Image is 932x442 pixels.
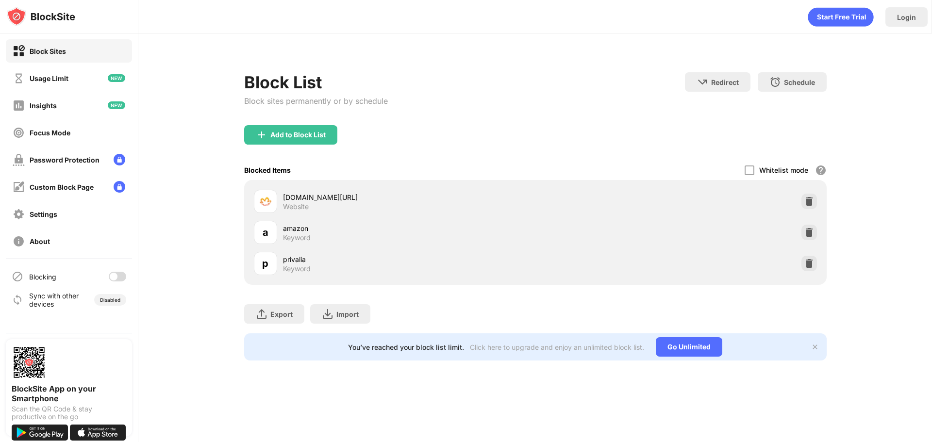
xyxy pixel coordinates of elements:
[100,297,120,303] div: Disabled
[270,310,293,318] div: Export
[811,343,819,351] img: x-button.svg
[283,233,311,242] div: Keyword
[114,154,125,165] img: lock-menu.svg
[12,384,126,403] div: BlockSite App on your Smartphone
[30,210,57,218] div: Settings
[13,208,25,220] img: settings-off.svg
[283,202,309,211] div: Website
[270,131,326,139] div: Add to Block List
[114,181,125,193] img: lock-menu.svg
[30,183,94,191] div: Custom Block Page
[283,264,311,273] div: Keyword
[13,235,25,247] img: about-off.svg
[13,181,25,193] img: customize-block-page-off.svg
[13,127,25,139] img: focus-off.svg
[30,74,68,82] div: Usage Limit
[108,74,125,82] img: new-icon.svg
[13,99,25,112] img: insights-off.svg
[244,96,388,106] div: Block sites permanently or by schedule
[260,196,271,207] img: favicons
[12,345,47,380] img: options-page-qr-code.png
[897,13,916,21] div: Login
[348,343,464,351] div: You’ve reached your block list limit.
[29,292,79,308] div: Sync with other devices
[470,343,644,351] div: Click here to upgrade and enjoy an unlimited block list.
[70,425,126,441] img: download-on-the-app-store.svg
[711,78,739,86] div: Redirect
[336,310,359,318] div: Import
[283,223,535,233] div: amazon
[13,154,25,166] img: password-protection-off.svg
[13,72,25,84] img: time-usage-off.svg
[30,101,57,110] div: Insights
[108,101,125,109] img: new-icon.svg
[29,273,56,281] div: Blocking
[12,425,68,441] img: get-it-on-google-play.svg
[30,156,100,164] div: Password Protection
[808,7,874,27] div: animation
[244,72,388,92] div: Block List
[7,7,75,26] img: logo-blocksite.svg
[759,166,808,174] div: Whitelist mode
[30,129,70,137] div: Focus Mode
[244,166,291,174] div: Blocked Items
[12,405,126,421] div: Scan the QR Code & stay productive on the go
[283,192,535,202] div: [DOMAIN_NAME][URL]
[283,254,535,264] div: privalia
[12,294,23,306] img: sync-icon.svg
[656,337,722,357] div: Go Unlimited
[12,271,23,282] img: blocking-icon.svg
[262,256,268,271] div: p
[263,225,268,240] div: a
[784,78,815,86] div: Schedule
[30,47,66,55] div: Block Sites
[30,237,50,246] div: About
[13,45,25,57] img: block-on.svg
